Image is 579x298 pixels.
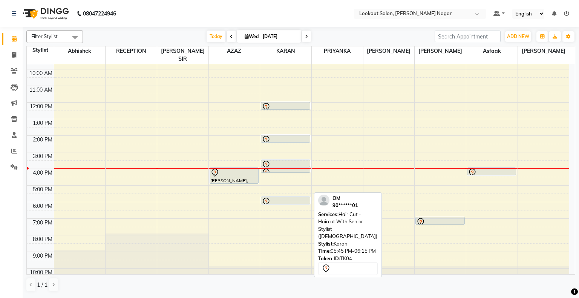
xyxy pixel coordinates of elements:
img: profile [318,195,329,206]
span: Filter Stylist [31,33,58,39]
span: [PERSON_NAME] [518,46,569,56]
div: 3:00 PM [31,152,54,160]
span: [PERSON_NAME] [363,46,415,56]
span: ADD NEW [507,34,529,39]
div: Stylist [27,46,54,54]
span: kARAN [260,46,311,56]
span: AZAZ [209,46,260,56]
div: 10:00 PM [28,269,54,276]
div: [PERSON_NAME], TK06, 03:30 PM-04:00 PM, Hair Cut - Haircut With Senior Stylist ([DEMOGRAPHIC_DATA]) [261,160,309,167]
span: Today [207,31,225,42]
input: Search Appointment [435,31,501,42]
div: 1:00 PM [31,119,54,127]
div: 11:00 AM [28,86,54,94]
input: 2025-09-03 [260,31,298,42]
div: [PERSON_NAME], TK07, 04:00 PM-05:00 PM, 1 inch ( With [MEDICAL_DATA]) [210,168,258,183]
div: [PERSON_NAME], TK02, 07:00 PM-07:30 PM, Hair Cut - Haircut With Senior Stylist ([DEMOGRAPHIC_DATA]) [416,217,464,224]
span: Hair Cut - Haircut With Senior Stylist ([DEMOGRAPHIC_DATA]) [318,211,377,240]
span: Services: [318,211,339,217]
span: 1 / 1 [37,281,47,289]
span: Asfaak [466,46,518,56]
div: 6:00 PM [31,202,54,210]
div: OM, TK04, 05:45 PM-06:15 PM, Hair Cut - Haircut With Senior Stylist ([DEMOGRAPHIC_DATA]) [261,197,309,204]
div: [PERSON_NAME], TK05, 02:00 PM-02:30 PM, Hair Cut - Haircut With Senior Stylist ([DEMOGRAPHIC_DATA]) [261,135,309,142]
span: Stylist: [318,241,334,247]
div: 5:00 PM [31,186,54,194]
div: Karan [318,240,378,248]
img: logo [19,3,71,24]
span: Time: [318,248,331,254]
span: [PERSON_NAME] SIR [157,46,208,64]
div: 4:00 PM [31,169,54,177]
div: [PERSON_NAME], TK03, 04:00 PM-04:30 PM, Hair Cut - Fringes / Bangs ([DEMOGRAPHIC_DATA]) [467,168,516,175]
b: 08047224946 [83,3,116,24]
span: [PERSON_NAME] [415,46,466,56]
div: 05:45 PM-06:15 PM [318,247,378,255]
span: OM [332,195,340,201]
button: ADD NEW [505,31,531,42]
div: 7:00 PM [31,219,54,227]
div: 8:00 PM [31,235,54,243]
div: 9:00 PM [31,252,54,260]
div: 2:00 PM [31,136,54,144]
div: TK04 [318,255,378,263]
div: [PERSON_NAME], TK01, 12:00 PM-12:30 PM, Hair Cut - Haircut With Senior Stylist ([DEMOGRAPHIC_DATA]) [261,102,309,109]
span: PRIYANKA [312,46,363,56]
div: 12:00 PM [28,103,54,111]
span: Token ID: [318,255,340,261]
div: [PERSON_NAME], TK06, 04:00 PM-04:15 PM, Hair Cut - [PERSON_NAME] Trim ([DEMOGRAPHIC_DATA]) [261,168,309,172]
span: RECEPTION [106,46,157,56]
span: Wed [243,34,260,39]
span: abhishek [54,46,106,56]
div: 10:00 AM [28,69,54,77]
